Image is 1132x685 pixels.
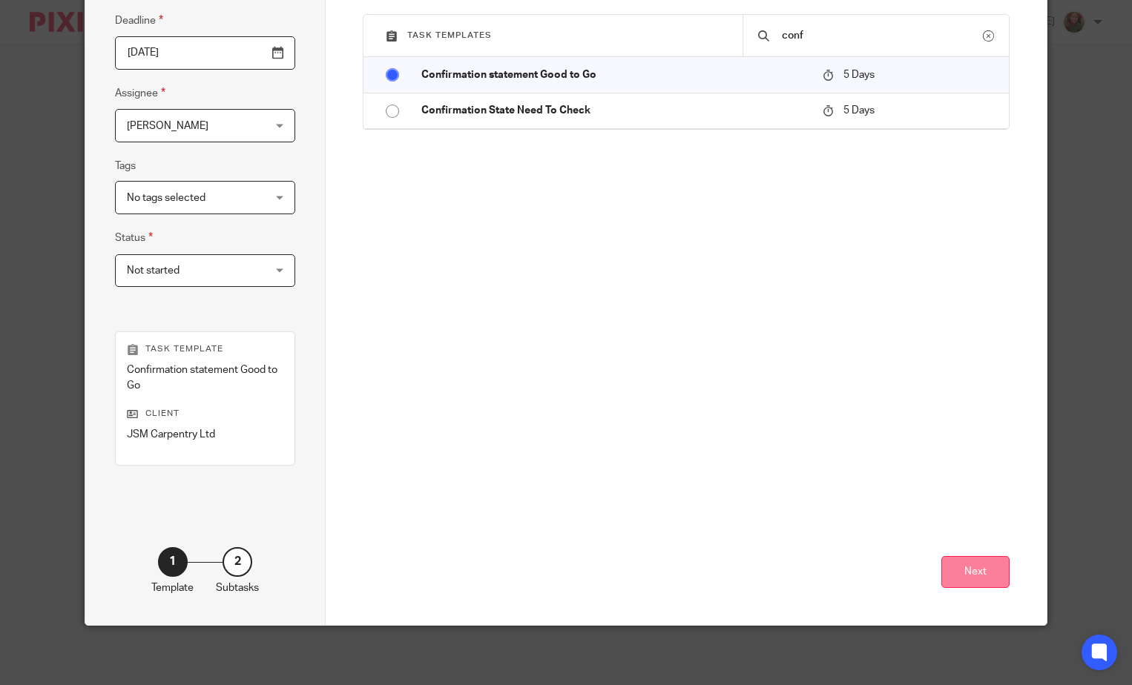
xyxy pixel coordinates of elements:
div: 1 [158,547,188,577]
label: Deadline [115,12,163,29]
label: Tags [115,159,136,173]
span: 5 Days [843,105,875,116]
button: Next [941,556,1010,588]
p: Confirmation State Need To Check [421,103,808,118]
p: Client [127,408,283,420]
p: Subtasks [216,580,259,595]
p: Template [151,580,194,595]
span: Not started [127,265,180,276]
span: No tags selected [127,193,205,203]
span: 5 Days [843,70,875,80]
label: Status [115,229,153,246]
span: [PERSON_NAME] [127,121,208,131]
label: Assignee [115,85,165,102]
p: JSM Carpentry Ltd [127,427,283,442]
p: Confirmation statement Good to Go [421,67,808,82]
div: 2 [223,547,252,577]
input: Pick a date [115,36,295,70]
p: Task template [127,343,283,355]
input: Search... [780,27,983,44]
p: Confirmation statement Good to Go [127,363,283,393]
span: Task templates [407,31,492,39]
